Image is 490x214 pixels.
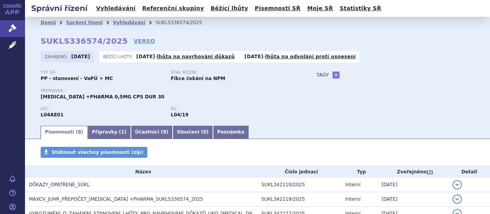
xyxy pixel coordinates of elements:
[258,192,342,207] td: SUKL342119/2025
[305,3,335,14] a: Moje SŘ
[427,169,433,175] abbr: (?)
[245,53,356,60] p: -
[317,70,329,80] h3: Tagy
[163,129,166,135] span: 9
[345,182,361,187] span: Interní
[452,194,462,204] button: detail
[41,126,88,139] a: Písemnosti (8)
[171,112,188,118] strong: fingolimod
[52,150,143,155] span: Stáhnout všechny písemnosti (zip)
[252,3,303,14] a: Písemnosti SŘ
[377,166,448,178] th: Zveřejněno
[333,71,340,78] a: +
[449,166,490,178] th: Detail
[171,76,225,81] strong: Fikce čekání na NPM
[41,112,64,118] strong: FINGOLIMOD
[213,126,249,139] a: Poznámka
[66,20,103,25] a: Správní řízení
[131,126,173,139] a: Účastníci (9)
[134,37,155,45] a: VERSO
[41,94,165,100] span: [MEDICAL_DATA] +PHARMA 0,5MG CPS DUR 30
[72,54,90,59] strong: [DATE]
[337,3,383,14] a: Statistiky SŘ
[41,107,163,111] p: ATC:
[41,36,128,46] strong: SUKLS336574/2025
[41,147,147,158] a: Stáhnout všechny písemnosti (zip)
[245,54,263,59] strong: [DATE]
[171,107,293,111] p: RS:
[136,54,155,59] strong: [DATE]
[345,196,361,202] span: Interní
[78,129,81,135] span: 8
[25,3,94,14] h2: Správní řízení
[171,70,293,75] p: Stav řízení:
[41,76,113,81] strong: PP - stanovení - VaPÚ + MC
[157,54,235,59] a: lhůta na navrhování důkazů
[208,3,250,14] a: Běžící lhůty
[41,70,163,75] p: Typ SŘ:
[121,129,124,135] span: 1
[136,53,235,60] p: -
[377,178,448,192] td: [DATE]
[140,3,206,14] a: Referenční skupiny
[452,180,462,189] button: detail
[156,17,212,29] li: SUKLS336574/2025
[258,178,342,192] td: SUKL342110/2025
[103,53,134,60] span: Běžící lhůty:
[94,3,138,14] a: Vyhledávání
[88,126,131,139] a: Přípravky (1)
[377,192,448,207] td: [DATE]
[113,20,145,25] a: Vyhledávání
[258,166,342,178] th: Číslo jednací
[265,54,356,59] a: lhůta na odvolání proti usnesení
[29,182,89,187] span: DŮKAZY_OPATŘENÉ_SÚKL
[41,89,301,93] p: Přípravek:
[173,126,213,139] a: Sloučení (0)
[25,166,258,178] th: Název
[41,20,56,25] a: Domů
[29,196,203,202] span: MAXCV_JUHR_PŘEPOČET_FINGOLIMOD +PHARMA_SUKLS336574_2025
[342,166,378,178] th: Typ
[203,129,206,135] span: 0
[45,53,69,60] span: Zahájeno:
